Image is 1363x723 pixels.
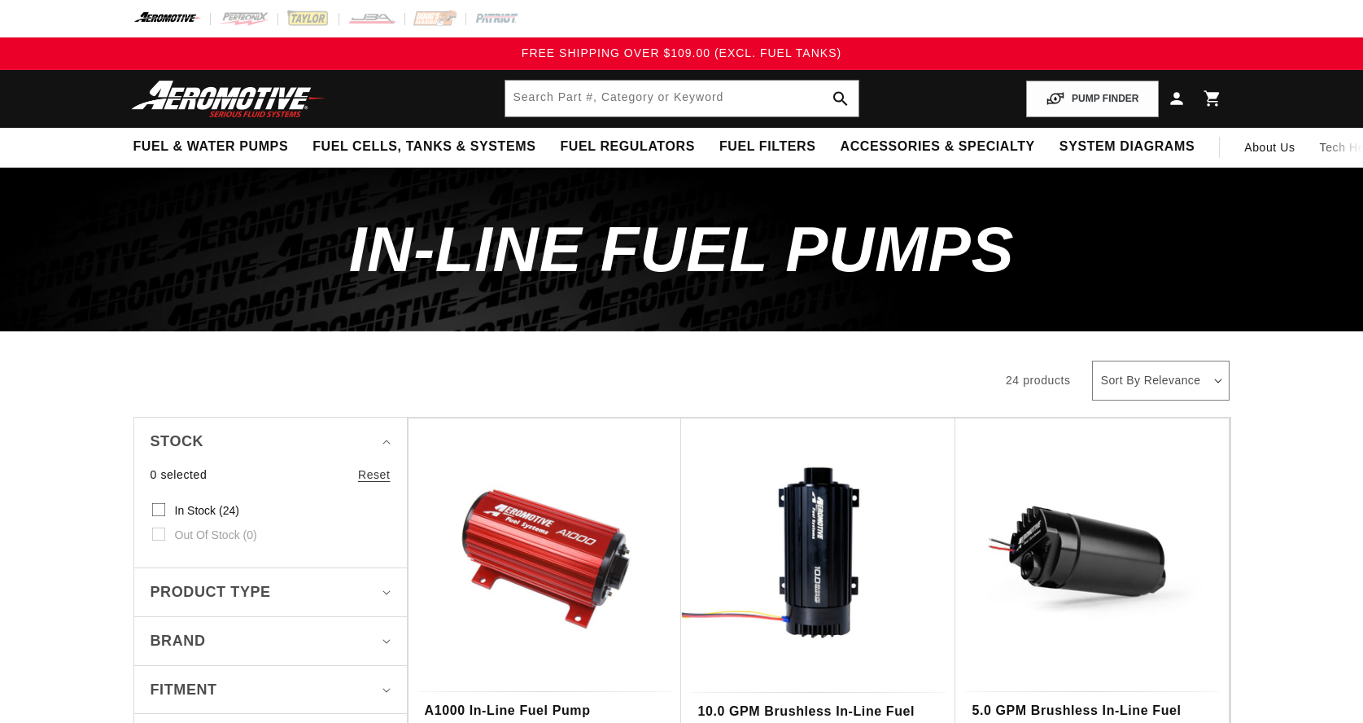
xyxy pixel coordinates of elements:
[828,128,1047,166] summary: Accessories & Specialty
[175,528,257,542] span: Out of stock (0)
[823,81,858,116] button: search button
[127,80,330,118] img: Aeromotive
[1244,141,1295,154] span: About Us
[151,418,391,466] summary: Stock (0 selected)
[312,138,535,156] span: Fuel Cells, Tanks & Systems
[133,138,289,156] span: Fuel & Water Pumps
[300,128,548,166] summary: Fuel Cells, Tanks & Systems
[719,138,816,156] span: Fuel Filters
[1026,81,1158,117] button: PUMP FINDER
[560,138,694,156] span: Fuel Regulators
[841,138,1035,156] span: Accessories & Specialty
[1232,128,1307,167] a: About Us
[707,128,828,166] summary: Fuel Filters
[1047,128,1207,166] summary: System Diagrams
[175,503,239,518] span: In stock (24)
[151,581,271,604] span: Product type
[151,666,391,714] summary: Fitment (0 selected)
[522,46,841,59] span: FREE SHIPPING OVER $109.00 (EXCL. FUEL TANKS)
[505,81,858,116] input: Search by Part Number, Category or Keyword
[121,128,301,166] summary: Fuel & Water Pumps
[349,213,1015,285] span: In-Line Fuel Pumps
[151,617,391,665] summary: Brand (0 selected)
[151,629,206,653] span: Brand
[1059,138,1195,156] span: System Diagrams
[548,128,706,166] summary: Fuel Regulators
[151,678,217,702] span: Fitment
[151,568,391,616] summary: Product type (0 selected)
[358,466,391,484] a: Reset
[151,430,204,454] span: Stock
[1006,374,1071,387] span: 24 products
[425,700,666,721] a: A1000 In-Line Fuel Pump
[151,466,208,484] span: 0 selected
